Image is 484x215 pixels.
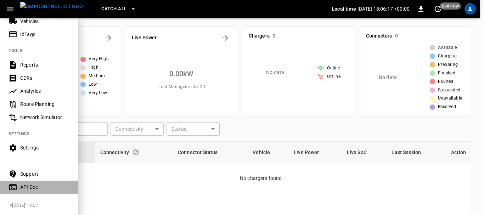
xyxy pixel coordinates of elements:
[432,3,444,15] button: set refresh interval
[20,87,69,95] div: Analytics
[20,114,69,121] div: Network Simulator
[20,183,69,191] div: API Doc
[20,2,83,11] img: ampcontrol.io logo
[20,170,69,177] div: Support
[101,5,126,13] span: Catch-all
[20,144,69,151] div: Settings
[20,74,69,81] div: CDRs
[20,61,69,68] div: Reports
[440,2,461,10] span: just now
[358,5,410,12] p: [DATE] 18:06:17 +00:00
[20,101,69,108] div: Route Planning
[465,3,476,15] div: profile-icon
[10,202,72,209] span: v [DATE] 12:57
[20,18,69,25] div: Vehicles
[332,5,356,12] p: Local time
[20,31,69,38] div: IdTags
